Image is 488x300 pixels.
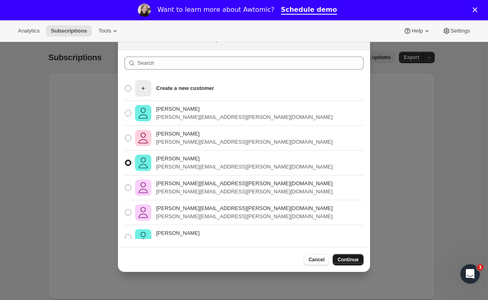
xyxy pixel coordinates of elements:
a: Schedule demo [281,6,337,15]
p: [PERSON_NAME][EMAIL_ADDRESS][PERSON_NAME][DOMAIN_NAME] [156,180,333,188]
iframe: Intercom live chat [460,264,480,284]
input: Search [137,57,364,70]
p: [EMAIL_ADDRESS][PERSON_NAME][DOMAIN_NAME] [156,237,289,245]
button: Continue [333,254,364,265]
span: Settings [451,28,470,34]
button: Settings [438,25,475,37]
p: [PERSON_NAME][EMAIL_ADDRESS][PERSON_NAME][DOMAIN_NAME] [156,113,333,121]
button: Analytics [13,25,44,37]
span: 1 [477,264,484,271]
span: Tools [98,28,111,34]
span: Continue [338,256,359,263]
div: Want to learn more about Awtomic? [157,6,274,14]
p: [PERSON_NAME] [156,229,289,237]
p: [PERSON_NAME] [156,130,333,138]
p: [PERSON_NAME] [156,105,333,113]
span: Subscriptions [51,28,87,34]
p: [PERSON_NAME] [156,155,333,163]
button: Cancel [304,254,329,265]
span: Analytics [18,28,39,34]
span: Help [412,28,423,34]
p: Create a new customer [156,84,214,92]
button: Subscriptions [46,25,92,37]
p: [PERSON_NAME][EMAIL_ADDRESS][PERSON_NAME][DOMAIN_NAME] [156,188,333,196]
button: Help [399,25,436,37]
p: [PERSON_NAME][EMAIL_ADDRESS][PERSON_NAME][DOMAIN_NAME] [156,163,333,171]
p: [PERSON_NAME][EMAIL_ADDRESS][PERSON_NAME][DOMAIN_NAME] [156,212,333,221]
p: [PERSON_NAME][EMAIL_ADDRESS][PERSON_NAME][DOMAIN_NAME] [156,138,333,146]
img: Profile image for Emily [138,4,151,17]
span: Cancel [309,256,325,263]
div: Close [473,7,481,12]
button: Tools [94,25,124,37]
p: [PERSON_NAME][EMAIL_ADDRESS][PERSON_NAME][DOMAIN_NAME] [156,204,333,212]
